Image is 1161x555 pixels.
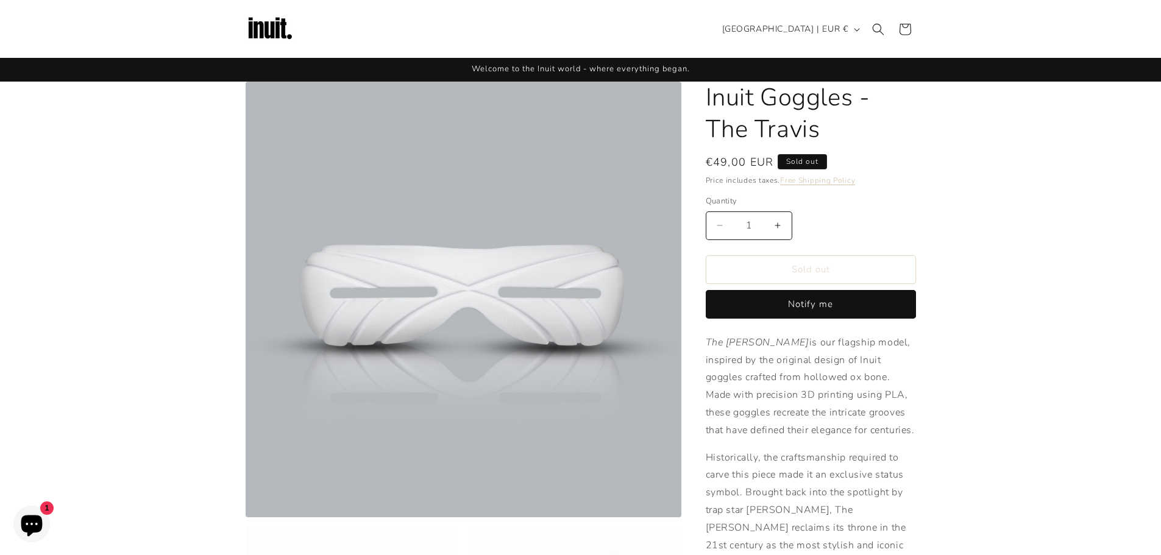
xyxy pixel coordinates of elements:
span: Welcome to the Inuit world - where everything began. [472,63,690,74]
button: Notify me [706,290,916,319]
span: [GEOGRAPHIC_DATA] | EUR € [722,23,848,35]
span: Sold out [778,154,827,169]
span: €49,00 EUR [706,154,774,171]
h1: Inuit Goggles - The Travis [706,82,916,145]
em: The [PERSON_NAME] [706,336,809,349]
button: [GEOGRAPHIC_DATA] | EUR € [715,18,865,41]
p: is our flagship model, inspired by the original design of Inuit goggles crafted from hollowed ox ... [706,334,916,439]
button: Sold out [706,255,916,284]
img: Inuit Logo [246,5,294,54]
label: Quantity [706,196,916,208]
div: Price includes taxes. [706,174,916,186]
summary: Search [865,16,892,43]
div: Announcement [246,58,916,81]
inbox-online-store-chat: Shopify online store chat [10,506,54,545]
a: Free Shipping Policy [780,175,855,185]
